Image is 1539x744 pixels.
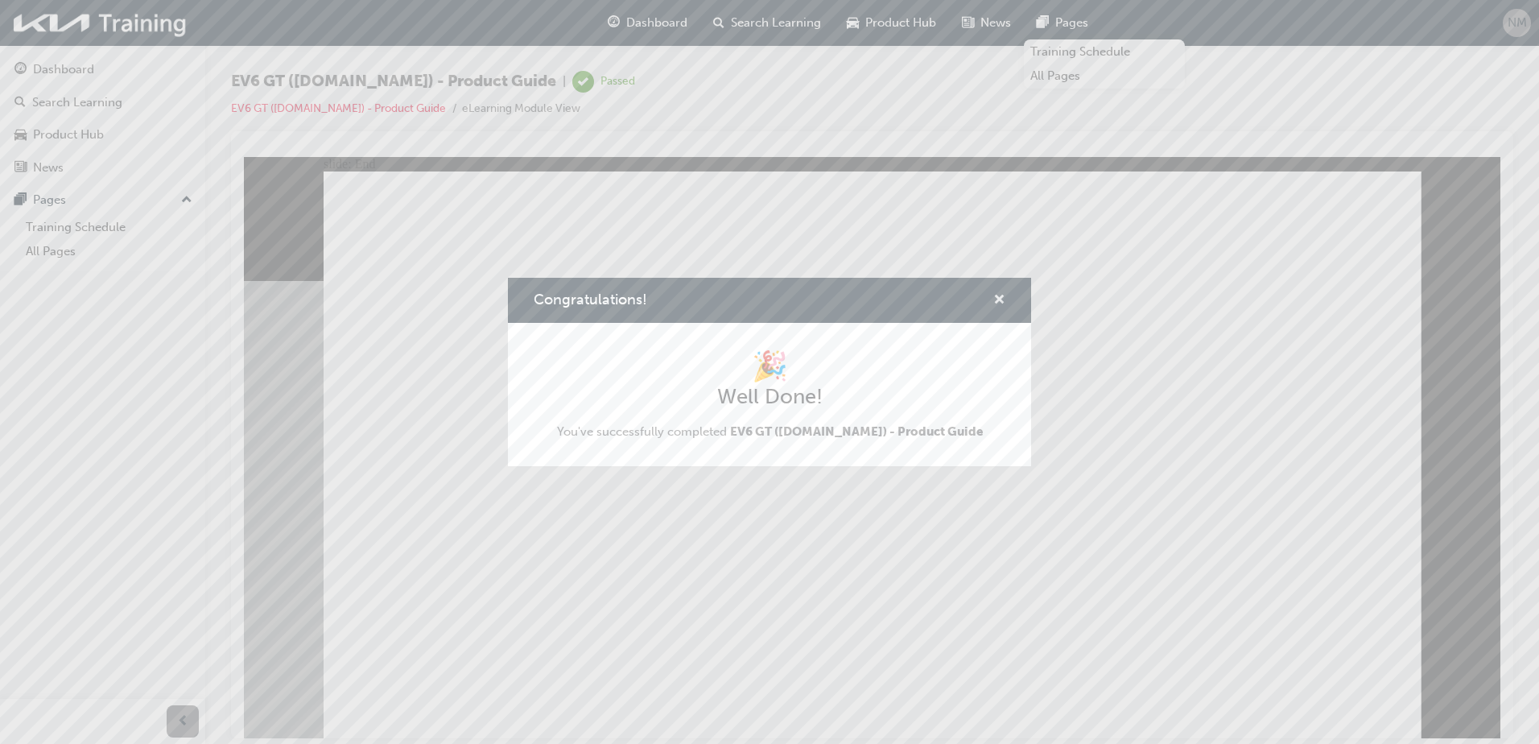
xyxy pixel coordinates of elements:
[993,291,1005,311] button: cross-icon
[534,291,647,308] span: Congratulations!
[557,349,983,384] h1: 🎉
[557,423,983,441] span: You've successfully completed
[993,294,1005,308] span: cross-icon
[557,384,983,410] h2: Well Done!
[508,278,1031,466] div: Congratulations!
[730,424,983,439] span: EV6 GT ([DOMAIN_NAME]) - Product Guide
